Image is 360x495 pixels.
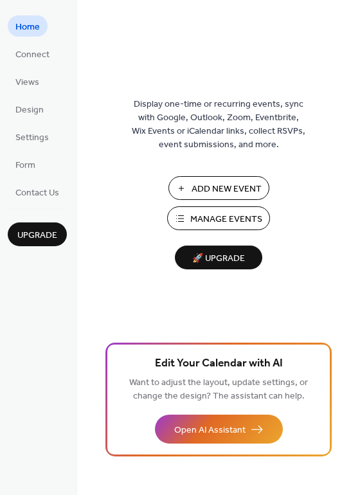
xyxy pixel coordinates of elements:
[8,154,43,175] a: Form
[8,71,47,92] a: Views
[129,374,308,405] span: Want to adjust the layout, update settings, or change the design? The assistant can help.
[174,424,246,437] span: Open AI Assistant
[15,159,35,172] span: Form
[167,206,270,230] button: Manage Events
[155,415,283,444] button: Open AI Assistant
[8,222,67,246] button: Upgrade
[15,186,59,200] span: Contact Us
[183,250,255,267] span: 🚀 Upgrade
[15,104,44,117] span: Design
[175,246,262,269] button: 🚀 Upgrade
[15,131,49,145] span: Settings
[15,76,39,89] span: Views
[15,48,50,62] span: Connect
[190,213,262,226] span: Manage Events
[8,43,57,64] a: Connect
[192,183,262,196] span: Add New Event
[132,98,305,152] span: Display one-time or recurring events, sync with Google, Outlook, Zoom, Eventbrite, Wix Events or ...
[155,355,283,373] span: Edit Your Calendar with AI
[168,176,269,200] button: Add New Event
[8,181,67,203] a: Contact Us
[8,15,48,37] a: Home
[17,229,57,242] span: Upgrade
[8,98,51,120] a: Design
[8,126,57,147] a: Settings
[15,21,40,34] span: Home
